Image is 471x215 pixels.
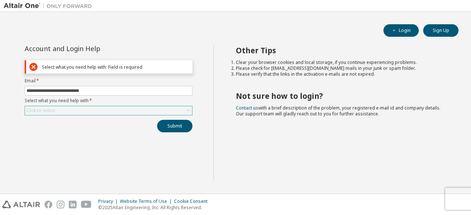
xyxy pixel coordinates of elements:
[157,120,192,132] button: Submit
[69,201,77,208] img: linkedin.svg
[25,98,192,104] label: Select what you need help with
[236,60,446,65] li: Clear your browser cookies and local storage, if you continue experiencing problems.
[236,91,446,101] h2: Not sure how to login?
[236,65,446,71] li: Please check for [EMAIL_ADDRESS][DOMAIN_NAME] mails in your junk or spam folder.
[42,64,189,70] div: Select what you need help with: Field is required
[57,201,64,208] img: instagram.svg
[26,108,55,114] div: Click to select
[4,2,96,10] img: Altair One
[98,204,212,211] p: © 2025 Altair Engineering, Inc. All Rights Reserved.
[120,198,174,204] div: Website Terms of Use
[236,105,258,111] a: Contact us
[25,78,192,84] label: Email
[236,71,446,77] li: Please verify that the links in the activation e-mails are not expired.
[236,46,446,55] h2: Other Tips
[81,201,92,208] img: youtube.svg
[236,105,440,117] span: with a brief description of the problem, your registered e-mail id and company details. Our suppo...
[383,24,419,37] button: Login
[174,198,212,204] div: Cookie Consent
[25,46,159,51] div: Account and Login Help
[423,24,458,37] button: Sign Up
[45,201,52,208] img: facebook.svg
[2,201,40,208] img: altair_logo.svg
[25,106,192,115] div: Click to select
[98,198,120,204] div: Privacy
